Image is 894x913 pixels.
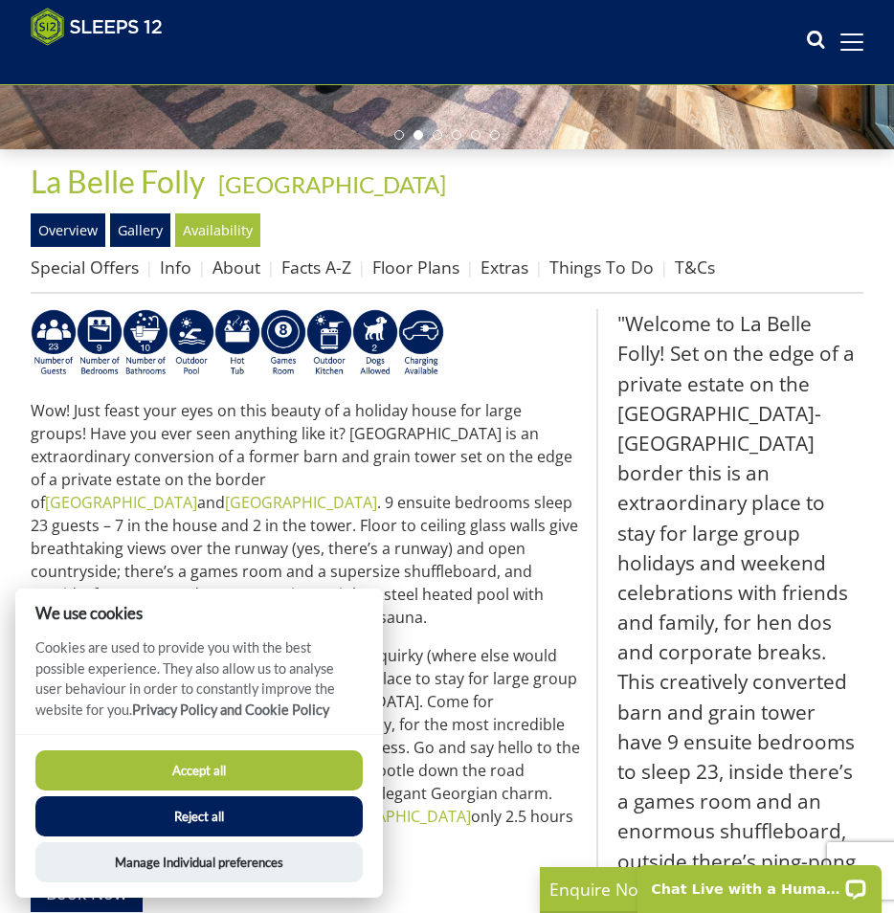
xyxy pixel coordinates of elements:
a: [GEOGRAPHIC_DATA] [319,806,471,827]
a: Availability [175,213,260,246]
a: Facts A-Z [281,256,351,278]
img: AD_4nXcmF__k-5zp5Jjf1Xgy93PxIFW_54iK3UbvTDdAxGTthUH_rYTVFWTocLpwB7xMUDgkVxVN_Pq-33gFEpwmSbDEFNckz... [77,309,123,378]
img: Sleeps 12 [31,8,163,46]
span: - [211,170,446,198]
h2: We use cookies [15,604,383,622]
a: Info [160,256,191,278]
button: Accept all [35,750,363,791]
span: La Belle Folly [31,163,205,200]
iframe: Customer reviews powered by Trustpilot [21,57,222,74]
a: Extras [481,256,528,278]
a: Floor Plans [372,256,459,278]
button: Manage Individual preferences [35,842,363,882]
a: [GEOGRAPHIC_DATA] [225,492,377,513]
a: Special Offers [31,256,139,278]
img: AD_4nXd4naMIsiW7JnTB1-IeH4BLydjdpCl24F6AJTsTxjCLHUIaVoU7PBT4IT4IrKoFUSwsX_S1fr07r8juAAXZZ0dv98rkM... [214,309,260,378]
button: Reject all [35,796,363,836]
a: Privacy Policy and Cookie Policy [132,701,329,718]
a: About [212,256,260,278]
img: AD_4nXdO1RKl9wRFt8tn_A036RkZ7rYtZ2pMNrZSZ6MRXJ4V7tdw172wfZLbYWU-IBITdZFC66A1f0kZd4By1qXzLudYZstJ9... [398,309,444,378]
img: AD_4nXd93ZUG2yphEi11FkZEBhol8A9ttuqfqndjbW88dsYIOZnloKTRlrlnXvHrSZcHa4U-eYeL_j_71goRaJEV4E5j1vgrU... [306,309,352,378]
p: Cookies are used to provide you with the best possible experience. They also allow us to analyse ... [15,637,383,734]
img: AD_4nXcdiPDbTM9iBtoSaufHCZpVWdNoRKlbrqfWQ39bDO47UvVXIurneJaR1znJMdIF0Qv1XP9OBeCxzHDBEx_0rInPPst7D... [31,309,77,378]
iframe: LiveChat chat widget [625,853,894,913]
a: T&Cs [675,256,715,278]
img: AD_4nXcoFBI6INDT88C_tiAUpfN4SMwWJgtb-onFW1B4iqPPzpfb4VEYW94aGGSdGWkWNszSn4Vs8hatk6Ms8k0fUZ5v_vCD2... [260,309,306,378]
a: [GEOGRAPHIC_DATA] [218,170,446,198]
a: Overview [31,213,105,246]
img: AD_4nXeOm-j9UaHUWZ4s55Wbhge5WmPpcncICTPsqygEhcSSDweV5Mo7M0xN21ivmue_WR0atn52j15J02IOKeV5uSSGG-ozj... [123,309,168,378]
p: Enquire Now [549,877,837,902]
img: AD_4nXd-A4LRDy3aRK0073FHb2OIVuNTjI_s779PtSBH7VD-SkRrAu6ItXqisA8u3zXz9iKTXWlx-Zo1atNQ74B8HyjRpMA6J... [352,309,398,378]
a: Gallery [110,213,170,246]
a: [GEOGRAPHIC_DATA] [45,492,197,513]
a: Things To Do [549,256,654,278]
p: Wow! Just feast your eyes on this beauty of a holiday house for large groups! Have you ever seen ... [31,399,581,629]
a: La Belle Folly [31,163,211,200]
img: AD_4nXeVRi7za0g68GUdLO6kGbHp_xYvTB4fkTcO4X4Pf4uUpqKFVj9tA58gc4mesYJBj96BDomPmbvHPMlwFAZSOrtcADOUs... [168,309,214,378]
